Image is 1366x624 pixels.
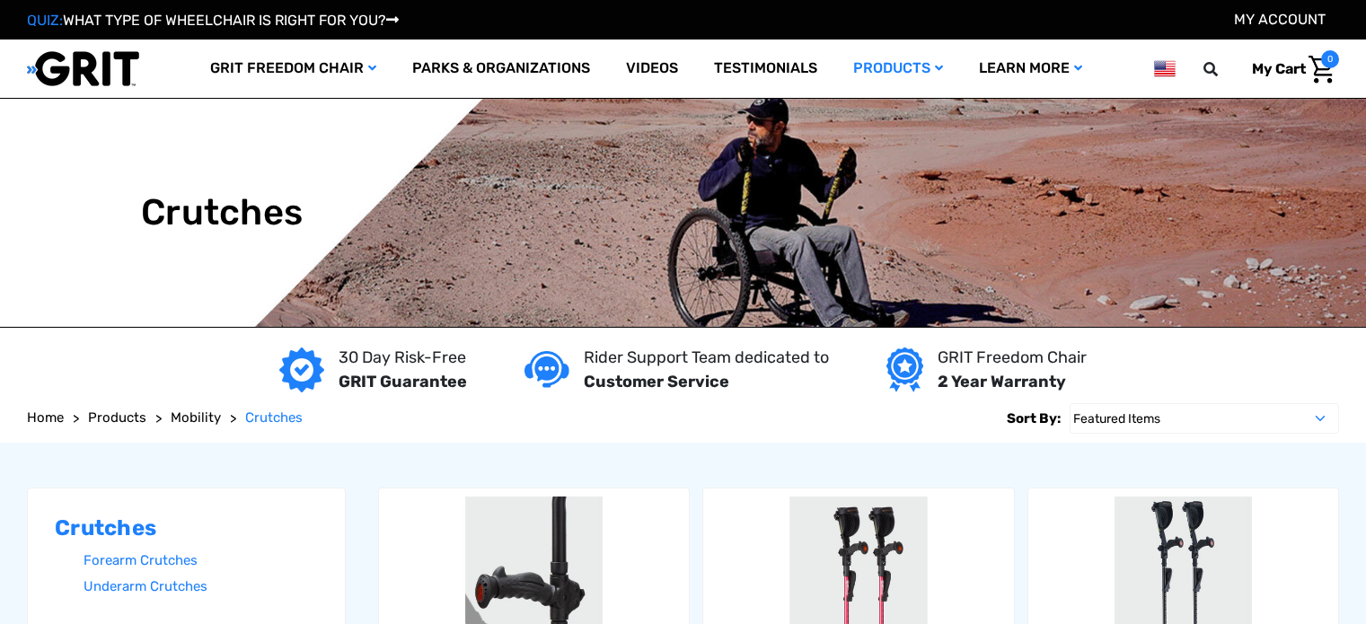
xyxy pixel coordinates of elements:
[961,40,1100,98] a: Learn More
[88,409,146,426] span: Products
[171,409,221,426] span: Mobility
[524,351,569,388] img: Customer service
[584,346,829,370] p: Rider Support Team dedicated to
[1007,403,1061,434] label: Sort By:
[1252,60,1306,77] span: My Cart
[171,408,221,428] a: Mobility
[1182,583,1309,623] a: Add to Cart
[719,583,841,623] label: Compare
[141,191,303,234] h1: Crutches
[844,583,997,623] a: Choose Options
[27,408,64,428] a: Home
[84,574,318,600] a: Underarm Crutches
[1138,595,1150,607] input: Compare
[88,408,146,428] a: Products
[395,583,516,623] label: Compare
[27,409,64,426] span: Home
[245,409,303,426] span: Crutches
[938,346,1087,370] p: GRIT Freedom Chair
[938,372,1066,391] strong: 2 Year Warranty
[1057,583,1178,623] label: Compare
[1321,50,1339,68] span: 0
[245,408,303,428] a: Crutches
[84,548,318,574] a: Forearm Crutches
[192,40,394,98] a: GRIT Freedom Chair
[835,40,961,98] a: Products
[339,372,467,391] strong: GRIT Guarantee
[476,595,488,607] input: Compare
[1234,11,1326,28] a: Account
[1154,57,1176,80] img: us.png
[27,50,139,87] img: GRIT All-Terrain Wheelchair and Mobility Equipment
[520,583,673,623] a: Choose Options
[55,515,318,541] h2: Crutches
[394,40,608,98] a: Parks & Organizations
[584,372,729,391] strong: Customer Service
[1309,56,1335,83] img: Cart
[1238,50,1339,88] a: Cart with 0 items
[27,12,63,29] span: QUIZ:
[696,40,835,98] a: Testimonials
[27,12,399,29] a: QUIZ:WHAT TYPE OF WHEELCHAIR IS RIGHT FOR YOU?
[279,347,324,392] img: GRIT Guarantee
[800,595,812,607] input: Compare
[886,347,923,392] img: Year warranty
[339,346,467,370] p: 30 Day Risk-Free
[1212,50,1238,88] input: Search
[608,40,696,98] a: Videos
